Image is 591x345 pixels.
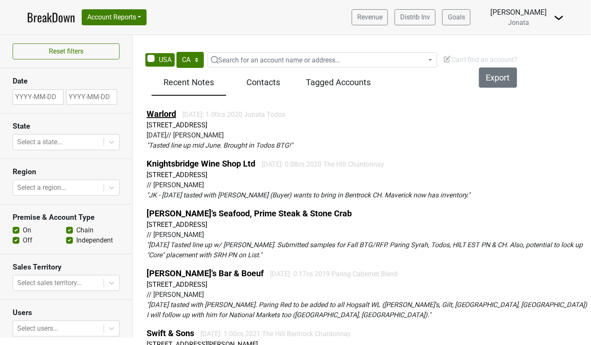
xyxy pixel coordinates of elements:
[156,77,222,87] h5: Recent Notes
[147,171,207,179] a: [STREET_ADDRESS]
[76,225,94,235] label: Chain
[230,77,297,87] h5: Contacts
[147,159,255,169] a: Knightsbridge Wine Shop Ltd
[13,263,120,272] h3: Sales Territory
[13,43,120,59] button: Reset filters
[147,191,471,199] em: " JK - [DATE] tasted with [PERSON_NAME] (Buyer) wants to bring in Bentrock CH. Maverick now has i...
[218,56,340,64] span: Search for an account name or address...
[147,221,207,229] a: [STREET_ADDRESS]
[352,9,388,25] a: Revenue
[27,8,75,26] a: BreakDown
[147,241,583,259] em: " [DATE] Tasted line up w/ [PERSON_NAME]. Submitted samples for Fall BTG/RFP. Paring Syrah, Todos...
[201,330,351,338] span: [DATE]: 1.00cs 2021 The Hilt Bentrock Chardonnay
[147,121,207,129] a: [STREET_ADDRESS]
[66,89,117,105] input: YYYY-MM-DD
[443,55,452,63] img: Edit
[443,56,518,64] span: Can't find an account?
[13,89,64,105] input: YYYY-MM-DD
[147,109,176,119] a: Warlord
[395,9,436,25] a: Distrib Inv
[23,225,31,235] label: On
[23,235,32,245] label: Off
[147,141,293,149] em: " Tasted line up mid June. Brought in Todos BTG! "
[491,7,547,18] div: [PERSON_NAME]
[147,230,588,240] div: // [PERSON_NAME]
[508,19,529,27] span: Jonata
[13,213,120,222] h3: Premise & Account Type
[305,77,371,87] h5: Tagged Accounts
[262,160,384,168] span: [DATE]: 0.08cs 2020 The Hilt Chardonnay
[13,122,120,131] h3: State
[147,268,264,278] a: [PERSON_NAME]'s Bar & Boeuf
[147,290,588,300] div: // [PERSON_NAME]
[147,280,207,288] a: [STREET_ADDRESS]
[147,301,588,319] em: " [DATE] tasted with [PERSON_NAME]. Paring Red to be added to all Hogsalt WL ([PERSON_NAME]'s, Gi...
[82,9,147,25] button: Account Reports
[554,13,564,23] img: Dropdown Menu
[76,235,113,245] label: Independent
[13,167,120,176] h3: Region
[479,67,517,88] button: Export
[147,208,352,218] a: [PERSON_NAME]'s Seafood, Prime Steak & Stone Crab
[147,180,588,190] div: // [PERSON_NAME]
[182,111,285,119] span: [DATE]: 1.00cs 2020 Jonata Todos
[147,130,588,140] div: [DATE] // [PERSON_NAME]
[270,270,398,278] span: [DATE]: 0.17cs 2019 Paring Cabernet Blend
[13,308,120,317] h3: Users
[147,328,194,338] a: Swift & Sons
[442,9,471,25] a: Goals
[13,77,120,86] h3: Date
